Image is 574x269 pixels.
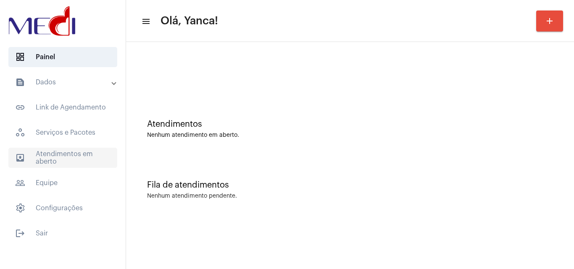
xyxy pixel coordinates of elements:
div: Nenhum atendimento pendente. [147,193,237,199]
mat-icon: sidenav icon [15,178,25,188]
span: Link de Agendamento [8,97,117,118]
span: Configurações [8,198,117,218]
img: d3a1b5fa-500b-b90f-5a1c-719c20e9830b.png [7,4,77,38]
span: Olá, Yanca! [161,14,218,28]
div: Atendimentos [147,120,553,129]
span: Painel [8,47,117,67]
mat-panel-title: Dados [15,77,112,87]
mat-icon: add [545,16,555,26]
mat-icon: sidenav icon [15,228,25,238]
span: Sair [8,223,117,243]
span: Serviços e Pacotes [8,123,117,143]
mat-expansion-panel-header: sidenav iconDados [5,72,126,92]
span: sidenav icon [15,128,25,138]
mat-icon: sidenav icon [15,153,25,163]
mat-icon: sidenav icon [15,77,25,87]
div: Fila de atendimentos [147,180,553,190]
div: Nenhum atendimento em aberto. [147,132,553,138]
span: Equipe [8,173,117,193]
span: Atendimentos em aberto [8,148,117,168]
span: sidenav icon [15,203,25,213]
mat-icon: sidenav icon [15,102,25,112]
mat-icon: sidenav icon [141,16,150,26]
span: sidenav icon [15,52,25,62]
